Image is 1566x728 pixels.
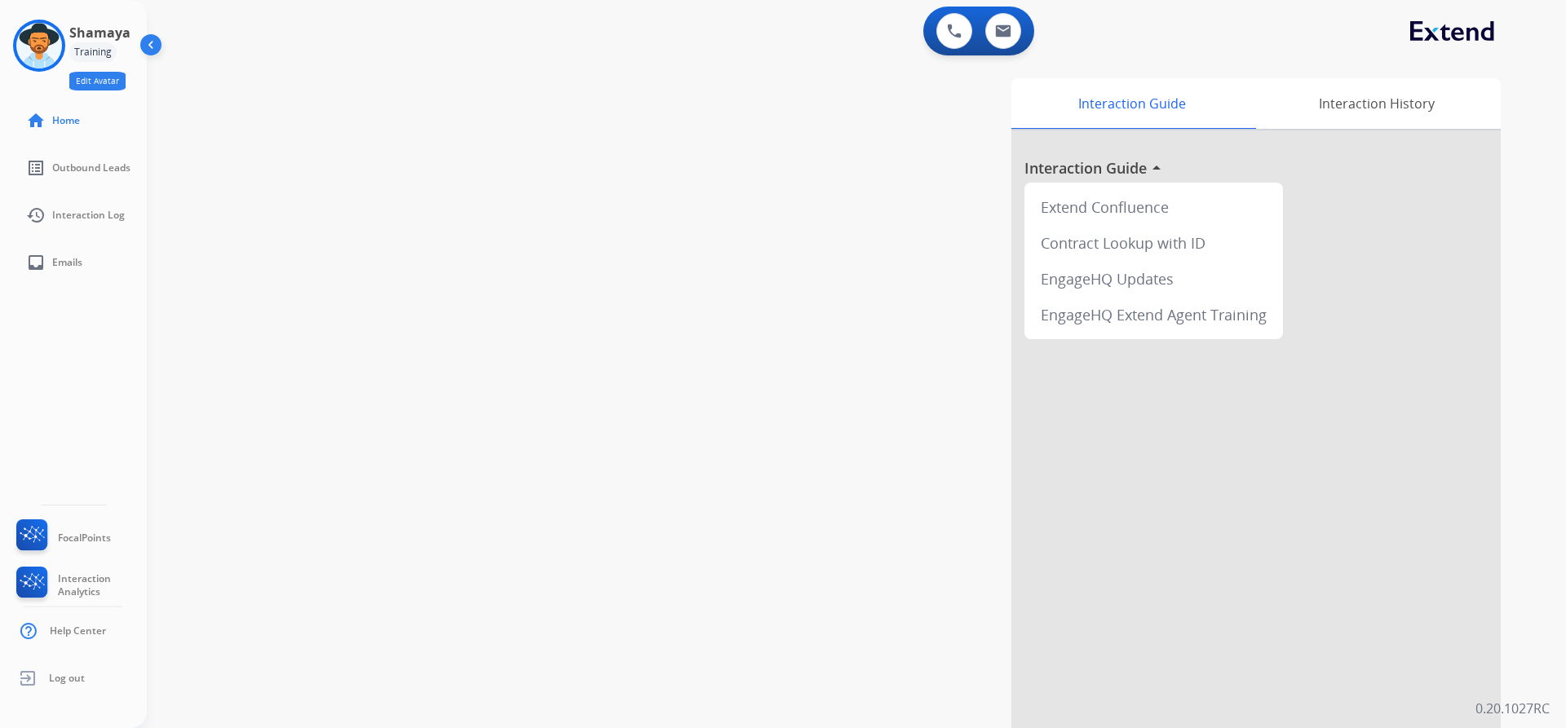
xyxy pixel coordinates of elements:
p: 0.20.1027RC [1475,699,1550,718]
div: Interaction History [1252,78,1501,129]
span: Help Center [50,624,106,638]
span: FocalPoints [58,532,111,545]
mat-icon: history [26,205,46,225]
mat-icon: list_alt [26,158,46,178]
div: EngageHQ Updates [1031,261,1276,297]
h3: Shamaya [69,23,130,42]
a: Interaction Analytics [13,567,147,604]
span: Home [52,114,80,127]
div: EngageHQ Extend Agent Training [1031,297,1276,333]
button: Edit Avatar [69,72,126,90]
span: Emails [52,256,82,269]
a: FocalPoints [13,519,111,557]
mat-icon: home [26,111,46,130]
span: Interaction Log [52,209,125,222]
div: Extend Confluence [1031,189,1276,225]
div: Training [69,42,117,62]
div: Contract Lookup with ID [1031,225,1276,261]
mat-icon: inbox [26,253,46,272]
span: Log out [49,672,85,685]
img: avatar [16,23,62,68]
span: Interaction Analytics [58,572,147,598]
span: Outbound Leads [52,161,130,174]
div: Interaction Guide [1011,78,1252,129]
